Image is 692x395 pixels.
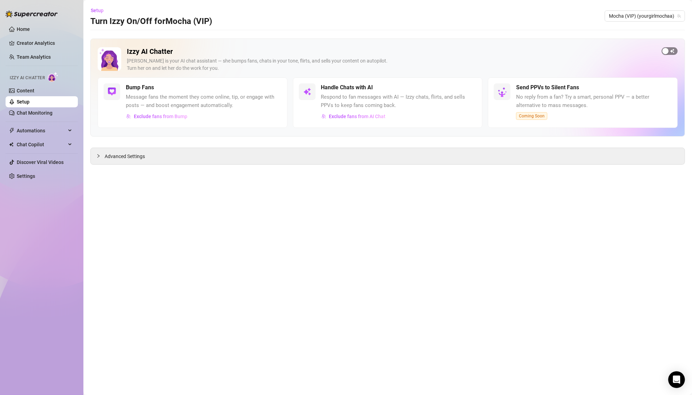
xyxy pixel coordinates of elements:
[17,26,30,32] a: Home
[17,88,34,93] a: Content
[126,111,188,122] button: Exclude fans from Bump
[17,159,64,165] a: Discover Viral Videos
[96,152,105,160] div: collapsed
[90,5,109,16] button: Setup
[321,83,373,92] h5: Handle Chats with AI
[321,114,326,119] img: svg%3e
[17,173,35,179] a: Settings
[321,111,386,122] button: Exclude fans from AI Chat
[127,47,656,56] h2: Izzy AI Chatter
[105,153,145,160] span: Advanced Settings
[609,11,681,21] span: Mocha (VIP) (yourgirlmochaa)
[17,54,51,60] a: Team Analytics
[516,112,547,120] span: Coming Soon
[668,371,685,388] div: Open Intercom Messenger
[96,154,100,158] span: collapsed
[126,114,131,119] img: svg%3e
[516,93,672,109] span: No reply from a fan? Try a smart, personal PPV — a better alternative to mass messages.
[6,10,58,17] img: logo-BBDzfeDw.svg
[126,93,282,109] span: Message fans the moment they come online, tip, or engage with posts — and boost engagement automa...
[17,38,72,49] a: Creator Analytics
[91,8,104,13] span: Setup
[126,83,154,92] h5: Bump Fans
[516,83,579,92] h5: Send PPVs to Silent Fans
[321,93,477,109] span: Respond to fan messages with AI — Izzy chats, flirts, and sells PPVs to keep fans coming back.
[17,125,66,136] span: Automations
[17,139,66,150] span: Chat Copilot
[17,99,30,105] a: Setup
[127,57,656,72] div: [PERSON_NAME] is your AI chat assistant — she bumps fans, chats in your tone, flirts, and sells y...
[108,88,116,96] img: svg%3e
[9,128,15,133] span: thunderbolt
[329,114,386,119] span: Exclude fans from AI Chat
[90,16,212,27] h3: Turn Izzy On/Off for Mocha (VIP)
[134,114,187,119] span: Exclude fans from Bump
[9,142,14,147] img: Chat Copilot
[10,75,45,81] span: Izzy AI Chatter
[98,47,121,71] img: Izzy AI Chatter
[677,14,681,18] span: team
[303,88,311,96] img: svg%3e
[498,87,509,98] img: silent-fans-ppv-o-N6Mmdf.svg
[17,110,52,116] a: Chat Monitoring
[48,72,58,82] img: AI Chatter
